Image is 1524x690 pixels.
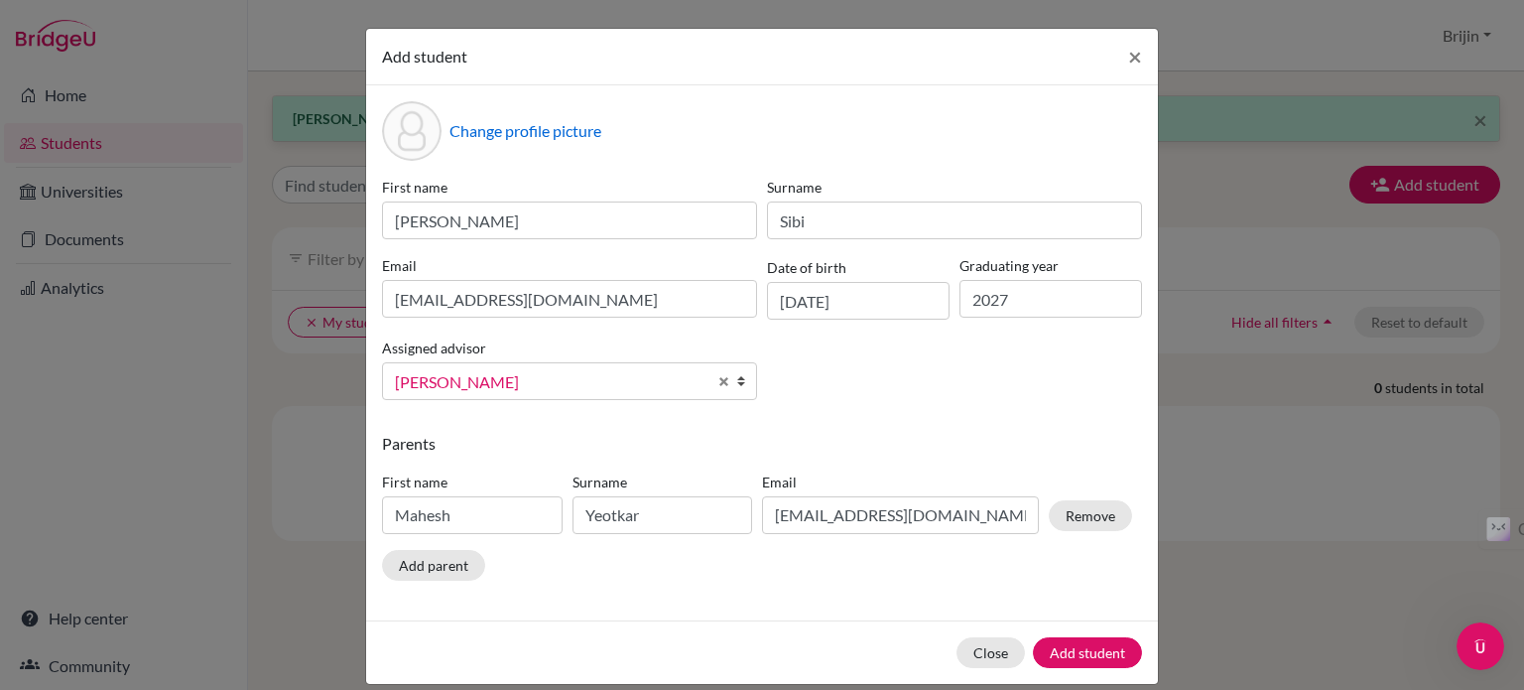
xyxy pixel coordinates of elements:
button: Close [956,637,1025,668]
label: Date of birth [767,257,846,278]
label: Email [762,472,1039,492]
label: First name [382,177,757,198]
label: Graduating year [959,255,1142,276]
label: Surname [767,177,1142,198]
label: Assigned advisor [382,338,486,358]
span: [PERSON_NAME] [395,369,706,395]
button: Add parent [382,550,485,581]
span: Add student [382,47,467,66]
button: Add student [1033,637,1142,668]
label: Surname [572,472,753,492]
button: Remove [1049,500,1132,531]
button: Close [1112,29,1158,84]
span: × [1128,42,1142,70]
iframe: Intercom live chat [1457,622,1504,670]
p: Parents [382,432,1142,456]
div: Profile picture [382,101,442,161]
input: dd/mm/yyyy [767,282,950,320]
label: First name [382,472,563,492]
label: Email [382,255,757,276]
